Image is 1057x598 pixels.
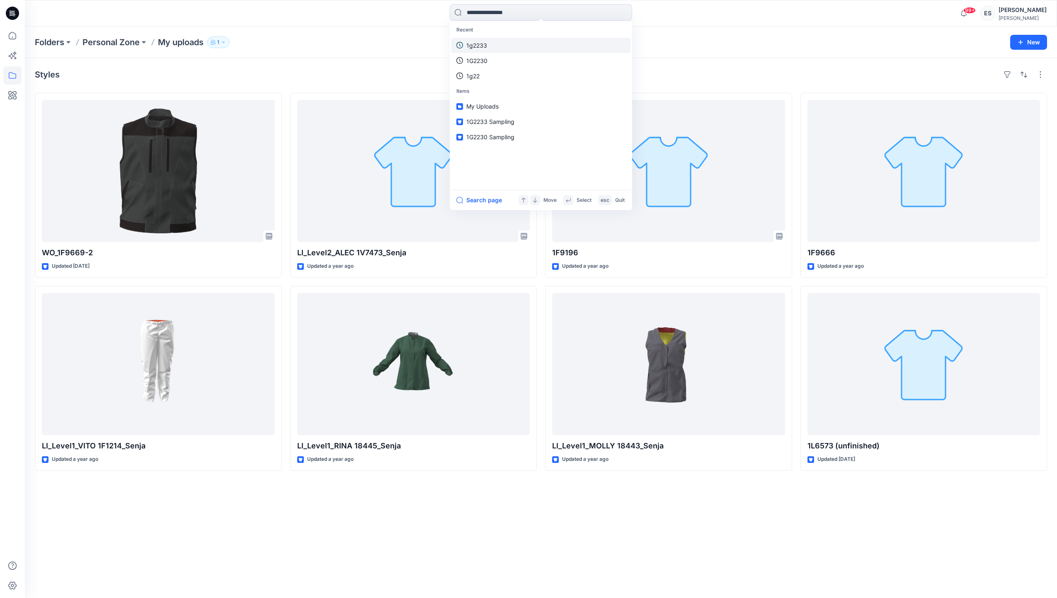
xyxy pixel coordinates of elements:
a: 1G2230 Sampling [451,129,630,145]
p: Recent [451,22,630,38]
p: LI_Level2_ALEC 1V7473_Senja [297,247,530,259]
a: 1G2230 [451,53,630,68]
p: Items [451,84,630,99]
button: Search page [456,195,502,205]
button: 1 [207,36,230,48]
span: 1G2233 Sampling [466,118,514,125]
p: esc [601,196,609,205]
h4: Styles [35,70,60,80]
p: LI_Level1_RINA 18445_Senja [297,440,530,452]
p: Updated a year ago [307,262,354,271]
span: My Uploads [466,103,499,110]
p: Select [577,196,592,205]
a: 1G2233 Sampling [451,114,630,129]
a: 1F9196 [552,100,785,242]
p: Move [543,196,557,205]
a: WO_1F9669-2 [42,100,275,242]
p: 1 [217,38,219,47]
p: 1g2233 [466,41,487,50]
p: Updated a year ago [562,262,609,271]
a: LI_Level1_VITO 1F1214_Senja [42,293,275,435]
p: WO_1F9669-2 [42,247,275,259]
span: 99+ [963,7,976,14]
p: Updated a year ago [562,455,609,464]
p: My uploads [158,36,204,48]
a: LI_Level1_RINA 18445_Senja [297,293,530,435]
p: Updated a year ago [307,455,354,464]
a: My Uploads [451,99,630,114]
span: 1G2230 Sampling [466,133,514,140]
div: [PERSON_NAME] [999,15,1047,21]
div: [PERSON_NAME] [999,5,1047,15]
a: 1F9666 [807,100,1040,242]
a: LI_Level2_ALEC 1V7473_Senja [297,100,530,242]
p: LI_Level1_MOLLY 18443_Senja [552,440,785,452]
p: Updated [DATE] [52,262,90,271]
p: Quit [615,196,625,205]
p: 1g22 [466,72,480,80]
a: 1L6573 (unfinished) [807,293,1040,435]
p: LI_Level1_VITO 1F1214_Senja [42,440,275,452]
a: 1g2233 [451,38,630,53]
p: Updated [DATE] [817,455,855,464]
p: 1L6573 (unfinished) [807,440,1040,452]
p: 1G2230 [466,56,487,65]
a: Personal Zone [82,36,140,48]
div: ES [980,6,995,21]
a: Folders [35,36,64,48]
button: New [1010,35,1047,50]
p: 1F9666 [807,247,1040,259]
a: 1g22 [451,68,630,84]
p: 1F9196 [552,247,785,259]
a: LI_Level1_MOLLY 18443_Senja [552,293,785,435]
p: Updated a year ago [52,455,98,464]
p: Updated a year ago [817,262,864,271]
